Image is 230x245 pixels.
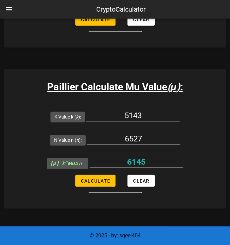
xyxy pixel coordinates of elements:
button: nav-menu-toggle [1,1,17,17]
span: Clear [133,178,149,183]
i: ( ) [167,81,180,93]
button: Calculate [75,14,115,26]
h3: Paillier Calculate Mu Value : [4,79,226,94]
sup: -1 [64,160,68,164]
b: [ μ ] [51,161,58,166]
span: Calculate [81,178,110,183]
i: n [76,137,79,143]
label: N Value n ( ): [54,137,82,143]
button: Clear [127,14,155,26]
span: Calculate [81,17,110,22]
i: = k MOD n [51,161,81,166]
b: μ [170,81,176,93]
button: Calculate [75,175,115,187]
span: = [51,161,84,166]
span: Clear [133,17,149,22]
div: CryptoCalculator [96,4,146,14]
i: k [76,114,78,120]
span: © 2025 - by: sqeel404 [90,232,141,239]
label: K Value k ( ): [54,114,81,120]
button: Clear [127,175,155,187]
